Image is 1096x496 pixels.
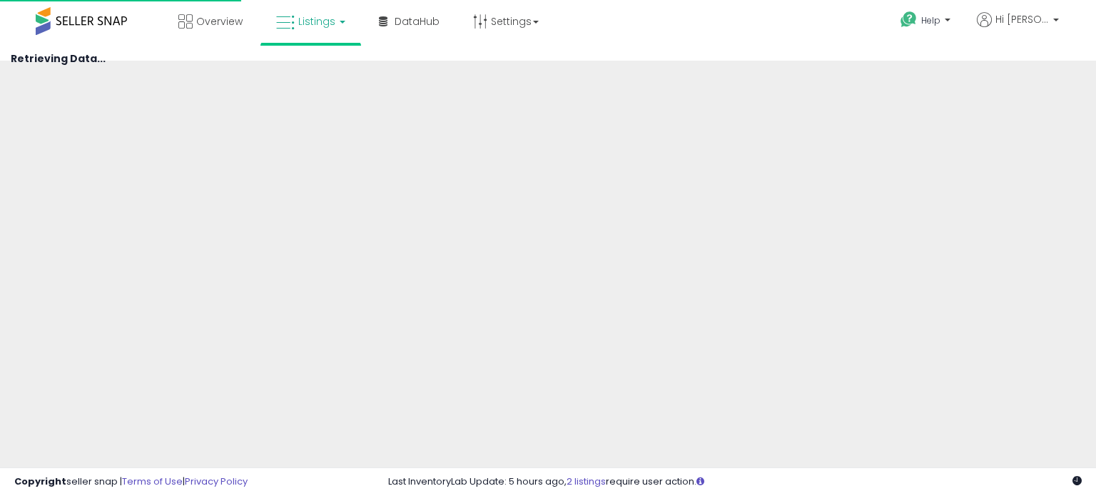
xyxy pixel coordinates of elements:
[395,14,440,29] span: DataHub
[196,14,243,29] span: Overview
[977,12,1059,44] a: Hi [PERSON_NAME]
[995,12,1049,26] span: Hi [PERSON_NAME]
[298,14,335,29] span: Listings
[921,14,940,26] span: Help
[900,11,918,29] i: Get Help
[11,54,1085,64] h4: Retrieving Data...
